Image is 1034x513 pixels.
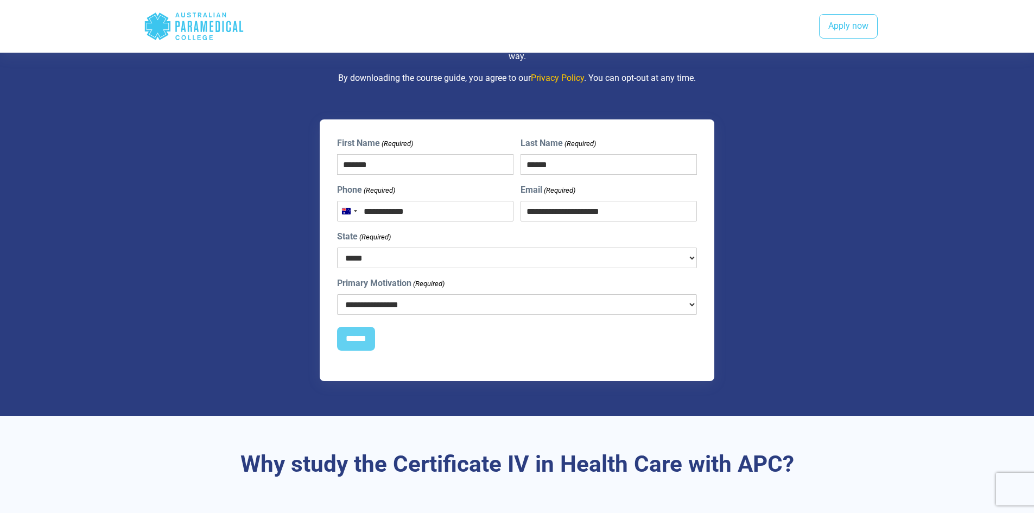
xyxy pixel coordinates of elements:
[543,185,576,196] span: (Required)
[338,201,360,221] button: Selected country
[564,138,597,149] span: (Required)
[200,451,835,478] h3: Why study the Certificate IV in Health Care with APC?
[358,232,391,243] span: (Required)
[337,277,445,290] label: Primary Motivation
[337,183,395,197] label: Phone
[337,230,391,243] label: State
[144,9,244,44] div: Australian Paramedical College
[412,278,445,289] span: (Required)
[200,72,835,85] p: By downloading the course guide, you agree to our . You can opt-out at any time.
[819,14,878,39] a: Apply now
[380,138,413,149] span: (Required)
[363,185,395,196] span: (Required)
[531,73,584,83] a: Privacy Policy
[521,137,596,150] label: Last Name
[521,183,575,197] label: Email
[337,137,413,150] label: First Name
